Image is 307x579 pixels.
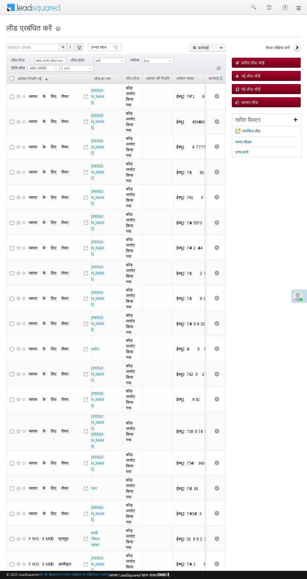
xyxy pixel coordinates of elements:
[96,59,100,63] font: सभी
[29,270,69,275] font: व्यापार के लिए तैयार
[108,572,109,576] font: |
[29,169,69,174] font: व्यापार के लिए तैयार
[173,75,197,83] a: आवेदन संख्या
[176,169,214,175] font: ईक्यू27416282
[91,139,104,155] font: [PERSON_NAME]
[29,194,69,200] font: व्यापार के लिए तैयार
[176,371,220,377] font: ईक्यू27620218
[176,93,218,99] font: ईक्यू27471851
[91,556,104,572] a: [PERSON_NAME]
[29,245,69,250] font: व्यापार के लिए तैयार
[176,245,201,250] font: ईक्यू27492434
[29,396,69,402] font: व्यापार के लिए तैयार
[91,164,104,180] a: [PERSON_NAME]
[91,75,114,83] a: लीड का नाम
[29,144,69,149] font: व्यापार के लिए तैयार
[91,88,104,105] a: [PERSON_NAME]
[29,561,71,566] font: FNO EMOD अस्वीकृत
[176,270,213,276] font: ईक्यू27412689
[91,45,106,50] font: उन्नत खोज
[209,76,219,81] font: कार्रवाई
[91,265,104,281] font: [PERSON_NAME]
[91,414,104,449] a: [PERSON_NAME] [PERSON_NAME]
[242,129,260,133] font: तारांकित लीड
[29,511,69,516] font: व्यापार के लिए तैयार
[126,76,139,81] font: लीड स्टेज
[109,573,157,577] font: आपका LeadSquared खाता संख्या
[91,366,104,382] font: [PERSON_NAME]
[235,140,252,144] font: व्यस्त लीड्स
[176,220,202,225] font: ईक्यू27485573
[126,477,135,499] font: कोड जनरेट किया गया
[91,315,104,332] font: [PERSON_NAME]
[176,511,201,516] font: ईक्यू27433423
[29,346,69,351] font: व्यापार के लिए तैयार
[126,135,135,158] font: कोड जनरेट किया गया
[91,240,104,256] a: [PERSON_NAME]
[76,572,90,576] font: सेवा की शर्तें
[91,505,104,522] font: [PERSON_NAME]
[94,76,111,81] font: लीड का नाम
[176,486,211,491] font: ईक्यू27426175
[91,486,97,491] a: प्यार
[126,420,135,442] font: कोड जनरेट किया गया
[71,58,85,62] font: लीड स्रोत
[36,59,62,63] font: कोड जनरेट किया गया
[62,65,94,72] a: आज
[126,337,135,360] font: कोड जनरेट किया गया
[34,58,66,64] a: कोड जनरेट किया गया
[126,236,135,259] font: कोड जनरेट किया गया
[241,86,260,92] font: नई लीड जोड़ें
[266,45,290,50] font: पैनल संक्षिप्त करें
[91,290,104,307] font: [PERSON_NAME]
[50,572,51,576] font: |
[146,76,169,81] font: आवेदन की स्थिति
[10,76,14,80] input: सभी रिकॉर्ड जांचें
[176,460,205,465] font: ईक्यू27540363
[69,45,72,50] font: ?
[176,119,205,124] font: ईक्यू16534663
[11,66,25,70] font: तिथि सीमा
[130,58,139,62] font: मालिक
[241,60,264,65] font: त्वरित लीड जोड़ें
[126,186,135,208] font: कोड जनरेट किया गया
[143,75,173,83] a: आवेदन की स्थिति
[126,110,135,133] font: कोड जनरेट किया गया
[29,93,69,99] font: व्यापार के लिए तैयार
[91,214,104,231] a: [PERSON_NAME]
[29,371,69,376] font: व्यापार के लिए तैयार
[29,428,69,433] font: व्यापार के लिए तैयार
[91,530,100,547] a: एमडी नौशाद आलम
[126,211,135,234] font: कोड जनरेट किया गया
[126,553,135,575] font: कोड जनरेट किया गया
[235,116,260,123] font: त्वरित फ़िल्टर
[91,572,108,576] a: स्वीकार्य उपयोग
[91,391,104,408] font: [PERSON_NAME]
[29,485,69,491] font: व्यापार के लिए तैयार
[126,312,135,335] font: कोड जनरेट किया गया
[29,119,69,124] font: व्यापार के लिए तैयार
[29,321,69,326] font: व्यापार के लिए तैयार
[126,287,135,309] font: कोड जनरेट किया गया
[91,113,104,130] font: [PERSON_NAME]
[51,572,75,576] a: सहायता से संपर्क करें
[176,396,226,402] font: ईक्यू19616138
[126,363,135,385] font: कोड जनरेट किया गया
[40,572,50,576] a: के बारे में
[91,347,99,351] a: अमीन
[123,75,142,83] a: लीड स्टेज
[91,189,104,206] a: [PERSON_NAME]
[64,66,70,70] font: आज
[176,536,215,541] font: ईक्यू25299214
[11,58,24,62] font: लीड स्टेज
